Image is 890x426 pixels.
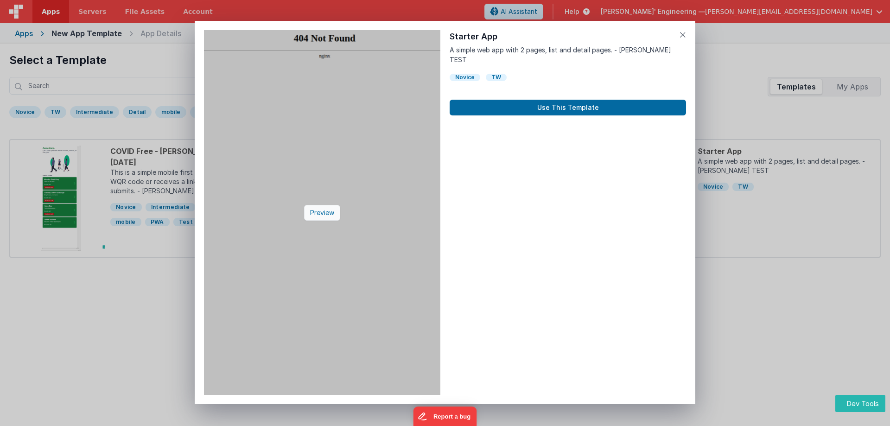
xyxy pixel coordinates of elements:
button: Use This Template [450,100,686,115]
div: Preview [304,205,340,221]
div: TW [486,74,507,81]
div: Novice [450,74,480,81]
button: Dev Tools [835,395,885,412]
iframe: Marker.io feedback button [413,407,477,426]
h1: Starter App [450,30,686,43]
p: A simple web app with 2 pages, list and detail pages. - [PERSON_NAME] TEST [450,45,686,64]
